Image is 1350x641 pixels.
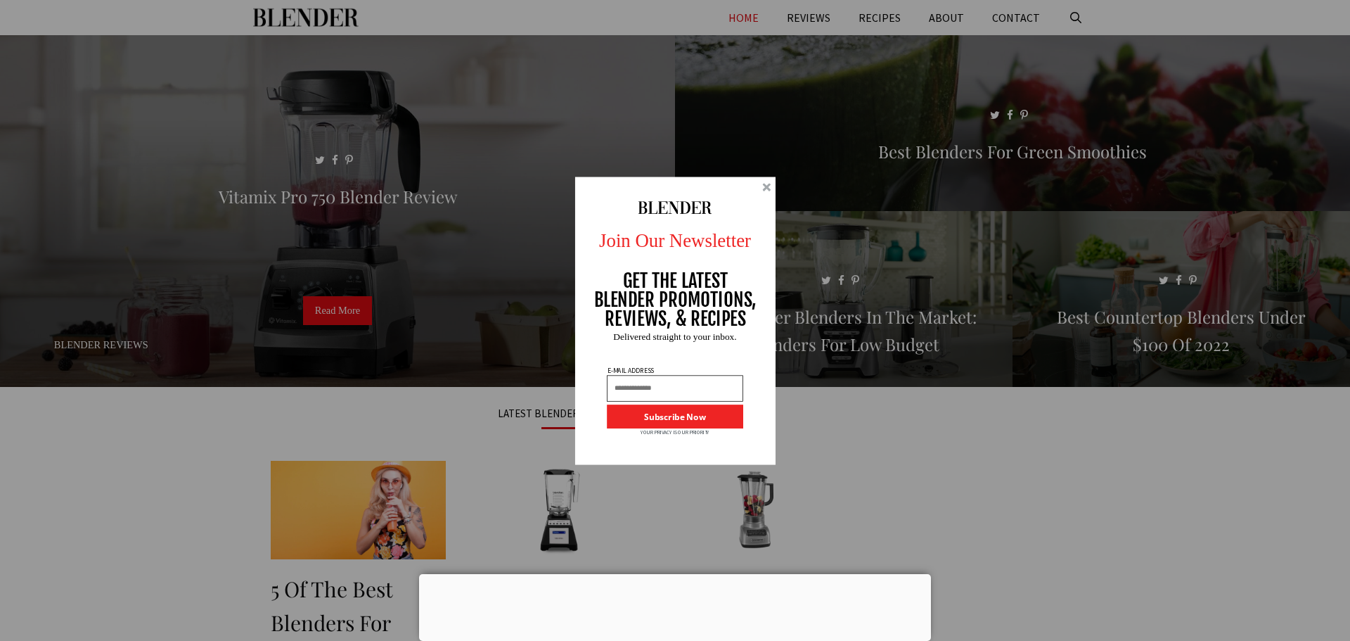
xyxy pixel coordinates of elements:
[641,428,709,436] p: YOUR PRIVACY IS OUR PRIORITY
[419,574,931,637] iframe: Advertisement
[565,331,785,341] p: Delivered straight to your inbox.
[565,226,785,254] p: Join Our Newsletter
[593,271,757,327] p: GET THE LATEST BLENDER PROMOTIONS, REVIEWS, & RECIPES
[607,405,743,429] button: Subscribe Now
[606,367,655,374] p: E-MAIL ADDRESS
